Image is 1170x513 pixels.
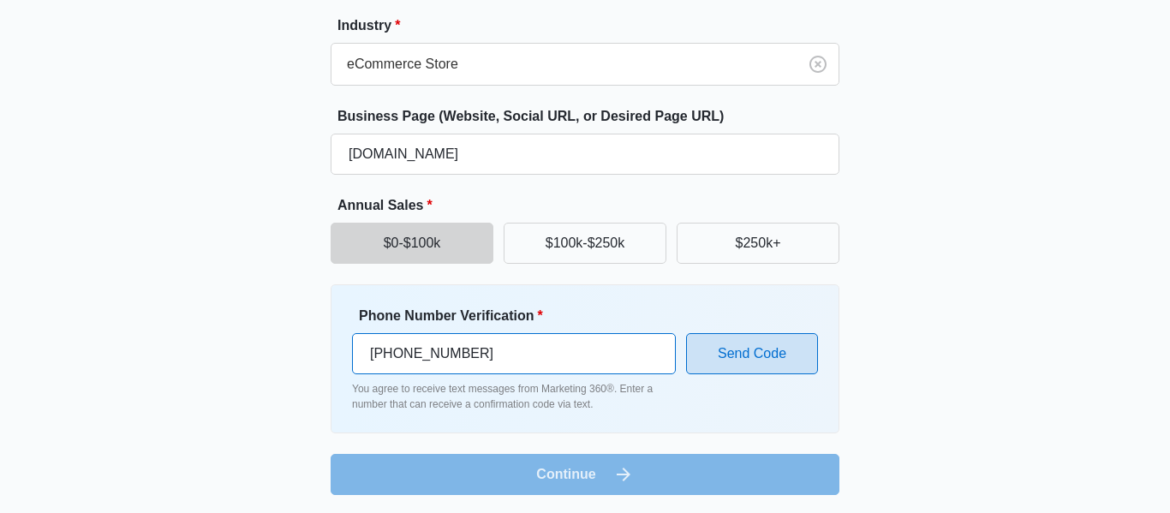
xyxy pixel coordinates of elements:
[352,381,676,412] p: You agree to receive text messages from Marketing 360®. Enter a number that can receive a confirm...
[359,306,683,326] label: Phone Number Verification
[504,223,666,264] button: $100k-$250k
[804,51,832,78] button: Clear
[331,134,839,175] input: e.g. janesplumbing.com
[337,195,846,216] label: Annual Sales
[331,223,493,264] button: $0-$100k
[337,106,846,127] label: Business Page (Website, Social URL, or Desired Page URL)
[677,223,839,264] button: $250k+
[337,15,846,36] label: Industry
[352,333,676,374] input: Ex. +1-555-555-5555
[686,333,818,374] button: Send Code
